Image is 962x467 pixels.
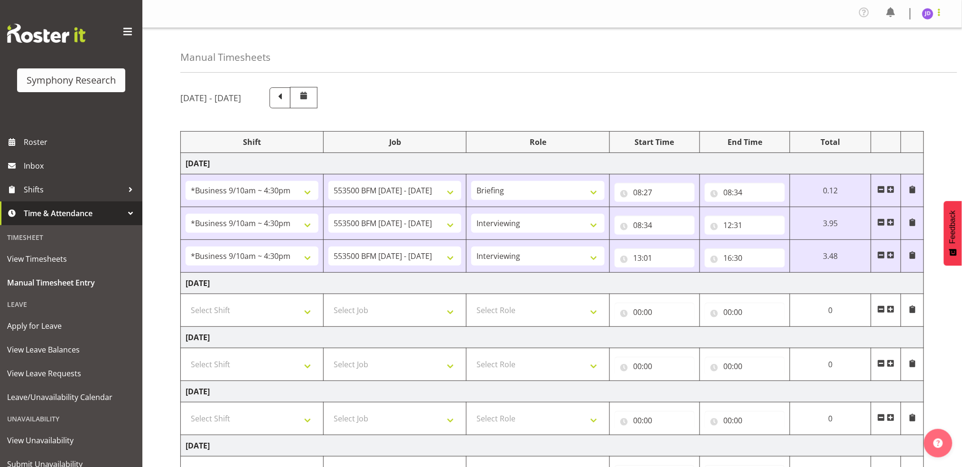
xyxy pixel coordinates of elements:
td: 3.95 [790,207,871,240]
input: Click to select... [705,357,785,376]
input: Click to select... [705,411,785,430]
div: Start Time [615,136,695,148]
h4: Manual Timesheets [180,52,271,63]
img: help-xxl-2.png [934,438,943,448]
img: jennifer-donovan1879.jpg [922,8,934,19]
td: [DATE] [181,435,924,457]
span: Time & Attendance [24,206,123,220]
input: Click to select... [615,183,695,202]
input: Click to select... [705,216,785,235]
a: View Unavailability [2,429,140,452]
a: Manual Timesheet Entry [2,271,140,295]
input: Click to select... [615,411,695,430]
div: Role [471,136,604,148]
div: Job [328,136,461,148]
input: Click to select... [615,303,695,322]
td: 0 [790,294,871,327]
input: Click to select... [615,248,695,267]
span: Inbox [24,159,138,173]
span: Roster [24,135,138,149]
button: Feedback - Show survey [944,201,962,266]
a: Leave/Unavailability Calendar [2,385,140,409]
a: View Leave Balances [2,338,140,362]
span: View Leave Requests [7,366,135,381]
span: Apply for Leave [7,319,135,333]
span: Leave/Unavailability Calendar [7,390,135,404]
div: Symphony Research [27,73,116,87]
div: End Time [705,136,785,148]
td: [DATE] [181,381,924,402]
div: Shift [186,136,318,148]
a: View Leave Requests [2,362,140,385]
input: Click to select... [705,303,785,322]
span: View Leave Balances [7,343,135,357]
span: Feedback [949,210,957,244]
div: Total [795,136,866,148]
span: Shifts [24,182,123,197]
input: Click to select... [615,216,695,235]
td: 0 [790,348,871,381]
div: Leave [2,295,140,314]
a: Apply for Leave [2,314,140,338]
td: [DATE] [181,273,924,294]
td: [DATE] [181,327,924,348]
img: Rosterit website logo [7,24,85,43]
div: Timesheet [2,228,140,247]
span: Manual Timesheet Entry [7,276,135,290]
td: 3.48 [790,240,871,273]
td: [DATE] [181,153,924,174]
h5: [DATE] - [DATE] [180,93,241,103]
a: View Timesheets [2,247,140,271]
span: View Timesheets [7,252,135,266]
td: 0 [790,402,871,435]
span: View Unavailability [7,433,135,448]
td: 0.12 [790,174,871,207]
input: Click to select... [705,183,785,202]
input: Click to select... [705,248,785,267]
div: Unavailability [2,409,140,429]
input: Click to select... [615,357,695,376]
